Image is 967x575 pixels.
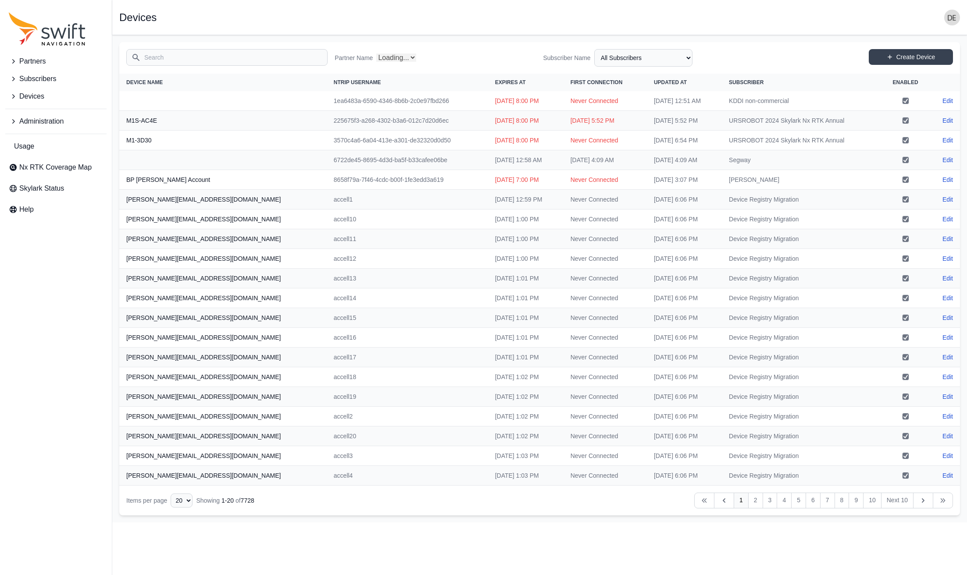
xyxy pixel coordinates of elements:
[722,91,881,111] td: KDDI non-commercial
[488,466,564,486] td: [DATE] 1:03 PM
[722,348,881,367] td: Device Registry Migration
[722,209,881,229] td: Device Registry Migration
[647,229,722,249] td: [DATE] 6:06 PM
[791,493,806,508] a: 5
[5,180,107,197] a: Skylark Status
[564,387,647,407] td: Never Connected
[327,111,488,131] td: 225675f3-a268-4302-b3a6-012c7d20d6ec
[942,313,953,322] a: Edit
[488,446,564,466] td: [DATE] 1:03 PM
[327,426,488,446] td: accell20
[647,288,722,308] td: [DATE] 6:06 PM
[647,209,722,229] td: [DATE] 6:06 PM
[564,131,647,150] td: Never Connected
[942,215,953,224] a: Edit
[647,131,722,150] td: [DATE] 6:54 PM
[119,288,327,308] th: [PERSON_NAME][EMAIL_ADDRESS][DOMAIN_NAME]
[126,497,167,504] span: Items per page
[5,138,107,155] a: Usage
[835,493,849,508] a: 8
[942,116,953,125] a: Edit
[942,392,953,401] a: Edit
[488,348,564,367] td: [DATE] 1:01 PM
[488,249,564,269] td: [DATE] 1:00 PM
[327,387,488,407] td: accell19
[722,170,881,190] td: [PERSON_NAME]
[647,407,722,426] td: [DATE] 6:06 PM
[564,466,647,486] td: Never Connected
[119,308,327,328] th: [PERSON_NAME][EMAIL_ADDRESS][DOMAIN_NAME]
[488,328,564,348] td: [DATE] 1:01 PM
[647,308,722,328] td: [DATE] 6:06 PM
[488,407,564,426] td: [DATE] 1:02 PM
[942,234,953,243] a: Edit
[722,367,881,387] td: Device Registry Migration
[722,308,881,328] td: Device Registry Migration
[722,407,881,426] td: Device Registry Migration
[722,229,881,249] td: Device Registry Migration
[564,367,647,387] td: Never Connected
[564,269,647,288] td: Never Connected
[119,74,327,91] th: Device Name
[564,209,647,229] td: Never Connected
[19,91,44,102] span: Devices
[5,70,107,88] button: Subscribers
[19,204,34,215] span: Help
[647,348,722,367] td: [DATE] 6:06 PM
[881,493,913,508] a: Next 10
[594,49,692,67] select: Subscriber
[14,141,34,152] span: Usage
[564,348,647,367] td: Never Connected
[19,56,46,67] span: Partners
[820,493,835,508] a: 7
[241,497,254,504] span: 7728
[119,328,327,348] th: [PERSON_NAME][EMAIL_ADDRESS][DOMAIN_NAME]
[722,426,881,446] td: Device Registry Migration
[722,74,881,91] th: Subscriber
[488,91,564,111] td: [DATE] 8:00 PM
[722,190,881,209] td: Device Registry Migration
[327,249,488,269] td: accell12
[119,466,327,486] th: [PERSON_NAME][EMAIL_ADDRESS][DOMAIN_NAME]
[763,493,778,508] a: 3
[722,150,881,170] td: Segway
[119,269,327,288] th: [PERSON_NAME][EMAIL_ADDRESS][DOMAIN_NAME]
[327,269,488,288] td: accell13
[327,229,488,249] td: accell11
[126,49,328,66] input: Search
[942,294,953,302] a: Edit
[647,328,722,348] td: [DATE] 6:06 PM
[19,183,64,194] span: Skylark Status
[647,367,722,387] td: [DATE] 6:06 PM
[327,150,488,170] td: 6722de45-8695-4d3d-ba5f-b33cafee06be
[942,333,953,342] a: Edit
[488,367,564,387] td: [DATE] 1:02 PM
[119,367,327,387] th: [PERSON_NAME][EMAIL_ADDRESS][DOMAIN_NAME]
[647,190,722,209] td: [DATE] 6:06 PM
[488,131,564,150] td: [DATE] 8:00 PM
[564,288,647,308] td: Never Connected
[942,373,953,381] a: Edit
[647,170,722,190] td: [DATE] 3:07 PM
[488,209,564,229] td: [DATE] 1:00 PM
[944,10,960,25] img: user photo
[171,493,193,508] select: Display Limit
[119,446,327,466] th: [PERSON_NAME][EMAIL_ADDRESS][DOMAIN_NAME]
[119,426,327,446] th: [PERSON_NAME][EMAIL_ADDRESS][DOMAIN_NAME]
[564,249,647,269] td: Never Connected
[5,88,107,105] button: Devices
[722,131,881,150] td: URSROBOT 2024 Skylark Nx RTK Annual
[327,367,488,387] td: accell18
[327,91,488,111] td: 1ea6483a-6590-4346-8b6b-2c0e97fbd266
[564,190,647,209] td: Never Connected
[748,493,763,508] a: 2
[119,387,327,407] th: [PERSON_NAME][EMAIL_ADDRESS][DOMAIN_NAME]
[327,446,488,466] td: accell3
[119,131,327,150] th: M1-3D30
[942,274,953,283] a: Edit
[647,426,722,446] td: [DATE] 6:06 PM
[849,493,864,508] a: 9
[327,407,488,426] td: accell2
[647,150,722,170] td: [DATE] 4:09 AM
[5,113,107,130] button: Administration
